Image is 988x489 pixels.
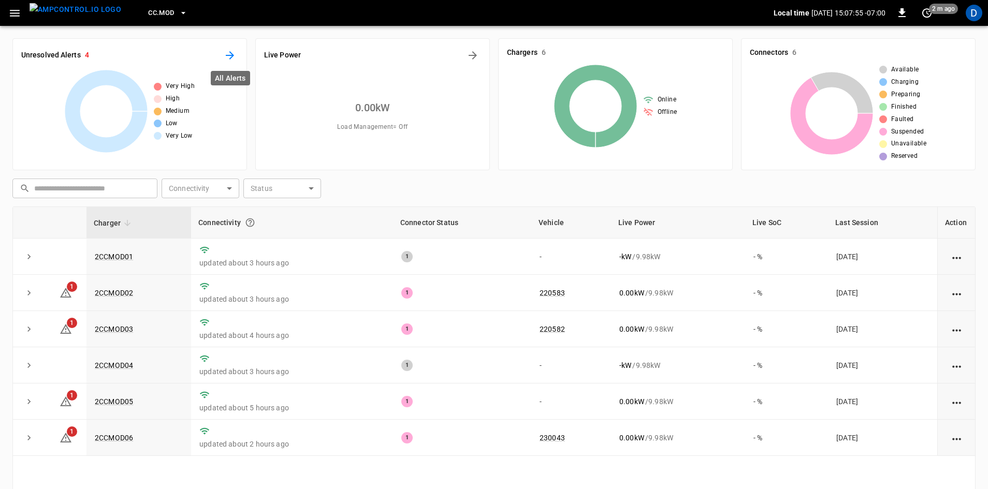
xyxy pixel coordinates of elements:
[60,288,72,296] a: 1
[745,207,828,239] th: Live SoC
[67,426,77,437] span: 1
[198,213,386,232] div: Connectivity
[531,383,611,420] td: -
[619,251,737,262] div: / 9.98 kW
[95,289,133,297] a: 2CCMOD02
[891,102,917,112] span: Finished
[950,360,963,371] div: action cell options
[828,420,937,456] td: [DATE]
[891,65,919,75] span: Available
[337,122,408,132] span: Load Management = Off
[891,151,918,161] span: Reserved
[891,114,914,125] span: Faulted
[166,106,190,116] span: Medium
[393,207,531,239] th: Connector Status
[619,396,644,407] p: 0.00 kW
[166,131,193,141] span: Very Low
[540,434,565,442] a: 230043
[94,217,134,229] span: Charger
[199,294,385,304] p: updated about 3 hours ago
[21,321,37,337] button: expand row
[199,330,385,340] p: updated about 4 hours ago
[264,50,301,61] h6: Live Power
[95,434,133,442] a: 2CCMOD06
[67,281,77,292] span: 1
[60,397,72,405] a: 1
[401,360,413,371] div: 1
[241,213,259,232] button: Connection between the charger and our software.
[21,50,81,61] h6: Unresolved Alerts
[21,430,37,446] button: expand row
[828,347,937,383] td: [DATE]
[401,432,413,443] div: 1
[166,118,178,129] span: Low
[507,47,537,58] h6: Chargers
[21,249,37,264] button: expand row
[929,4,958,14] span: 2 m ago
[619,360,631,371] p: - kW
[95,361,133,369] a: 2CCMOD04
[542,47,546,58] h6: 6
[611,207,745,239] th: Live Power
[891,127,924,137] span: Suspended
[401,396,413,407] div: 1
[619,324,644,334] p: 0.00 kW
[531,239,611,275] td: -
[619,251,631,262] p: - kW
[950,288,963,298] div: action cell options
[619,360,737,371] div: / 9.98 kW
[619,288,644,298] p: 0.00 kW
[464,47,481,64] button: Energy Overview
[540,325,565,333] a: 220582
[85,50,89,61] h6: 4
[67,390,77,401] span: 1
[144,3,192,23] button: CC.MOD
[199,366,385,377] p: updated about 3 hours ago
[401,251,413,262] div: 1
[619,324,737,334] div: / 9.98 kW
[745,347,828,383] td: - %
[95,325,133,333] a: 2CCMOD03
[531,347,611,383] td: -
[774,8,809,18] p: Local time
[745,275,828,311] td: - %
[21,394,37,409] button: expand row
[211,71,250,85] div: All Alerts
[745,311,828,347] td: - %
[619,433,737,443] div: / 9.98 kW
[828,207,937,239] th: Last Session
[919,5,935,21] button: set refresh interval
[166,81,195,92] span: Very High
[891,90,921,100] span: Preparing
[30,3,121,16] img: ampcontrol.io logo
[355,99,390,116] h6: 0.00 kW
[222,47,238,64] button: All Alerts
[540,289,565,297] a: 220583
[148,7,174,19] span: CC.MOD
[792,47,796,58] h6: 6
[950,396,963,407] div: action cell options
[745,420,828,456] td: - %
[937,207,975,239] th: Action
[658,95,676,105] span: Online
[401,323,413,335] div: 1
[199,403,385,413] p: updated about 5 hours ago
[21,358,37,373] button: expand row
[60,433,72,441] a: 1
[166,94,180,104] span: High
[60,324,72,333] a: 1
[750,47,788,58] h6: Connectors
[531,207,611,239] th: Vehicle
[891,139,926,149] span: Unavailable
[401,287,413,299] div: 1
[828,311,937,347] td: [DATE]
[950,324,963,334] div: action cell options
[950,433,963,443] div: action cell options
[828,239,937,275] td: [DATE]
[619,433,644,443] p: 0.00 kW
[811,8,885,18] p: [DATE] 15:07:55 -07:00
[745,383,828,420] td: - %
[21,285,37,301] button: expand row
[966,5,982,21] div: profile-icon
[828,383,937,420] td: [DATE]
